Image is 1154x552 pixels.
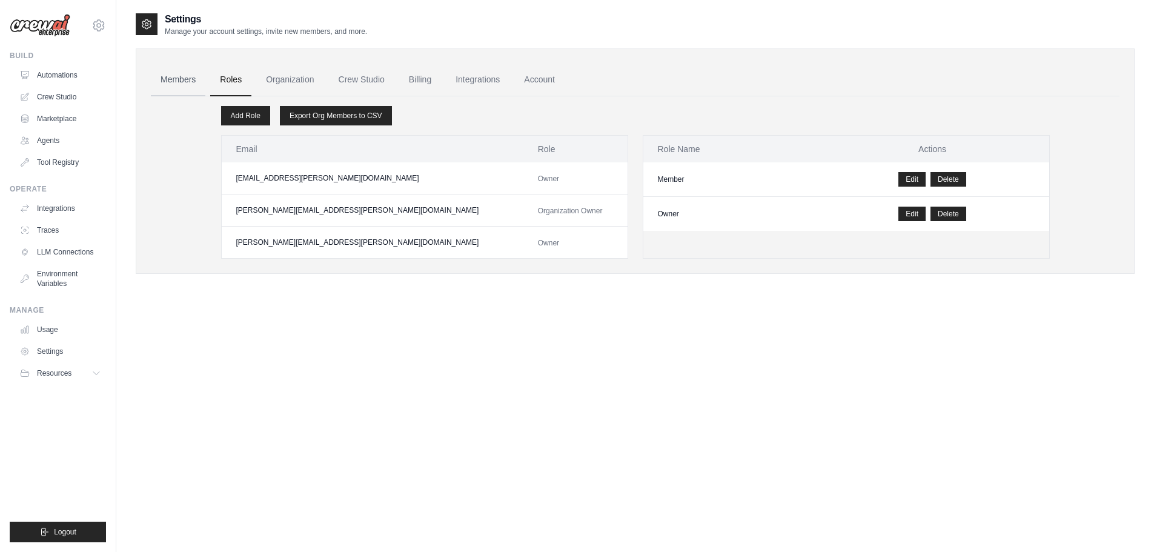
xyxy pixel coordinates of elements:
a: Members [151,64,205,96]
span: Logout [54,527,76,537]
a: Integrations [446,64,509,96]
a: Marketplace [15,109,106,128]
td: [EMAIL_ADDRESS][PERSON_NAME][DOMAIN_NAME] [222,162,523,195]
button: Resources [15,364,106,383]
a: Add Role [221,106,270,125]
td: Member [643,162,816,197]
a: Account [514,64,565,96]
a: Settings [15,342,106,361]
td: [PERSON_NAME][EMAIL_ADDRESS][PERSON_NAME][DOMAIN_NAME] [222,195,523,227]
td: [PERSON_NAME][EMAIL_ADDRESS][PERSON_NAME][DOMAIN_NAME] [222,227,523,259]
img: Logo [10,14,70,37]
a: Organization [256,64,323,96]
button: Delete [930,172,966,187]
th: Role [523,136,628,162]
th: Actions [816,136,1049,162]
a: Tool Registry [15,153,106,172]
div: Operate [10,184,106,194]
a: Edit [898,207,926,221]
p: Manage your account settings, invite new members, and more. [165,27,367,36]
div: Manage [10,305,106,315]
a: Crew Studio [329,64,394,96]
a: Automations [15,65,106,85]
span: Resources [37,368,71,378]
a: Traces [15,221,106,240]
a: Export Org Members to CSV [280,106,392,125]
a: Crew Studio [15,87,106,107]
div: Build [10,51,106,61]
a: Integrations [15,199,106,218]
td: Owner [643,197,816,231]
a: Environment Variables [15,264,106,293]
button: Delete [930,207,966,221]
a: Agents [15,131,106,150]
span: Organization Owner [538,207,603,215]
a: Edit [898,172,926,187]
a: Roles [210,64,251,96]
h2: Settings [165,12,367,27]
th: Role Name [643,136,816,162]
th: Email [222,136,523,162]
span: Owner [538,175,559,183]
a: Billing [399,64,441,96]
span: Owner [538,239,559,247]
a: LLM Connections [15,242,106,262]
a: Usage [15,320,106,339]
button: Logout [10,522,106,542]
